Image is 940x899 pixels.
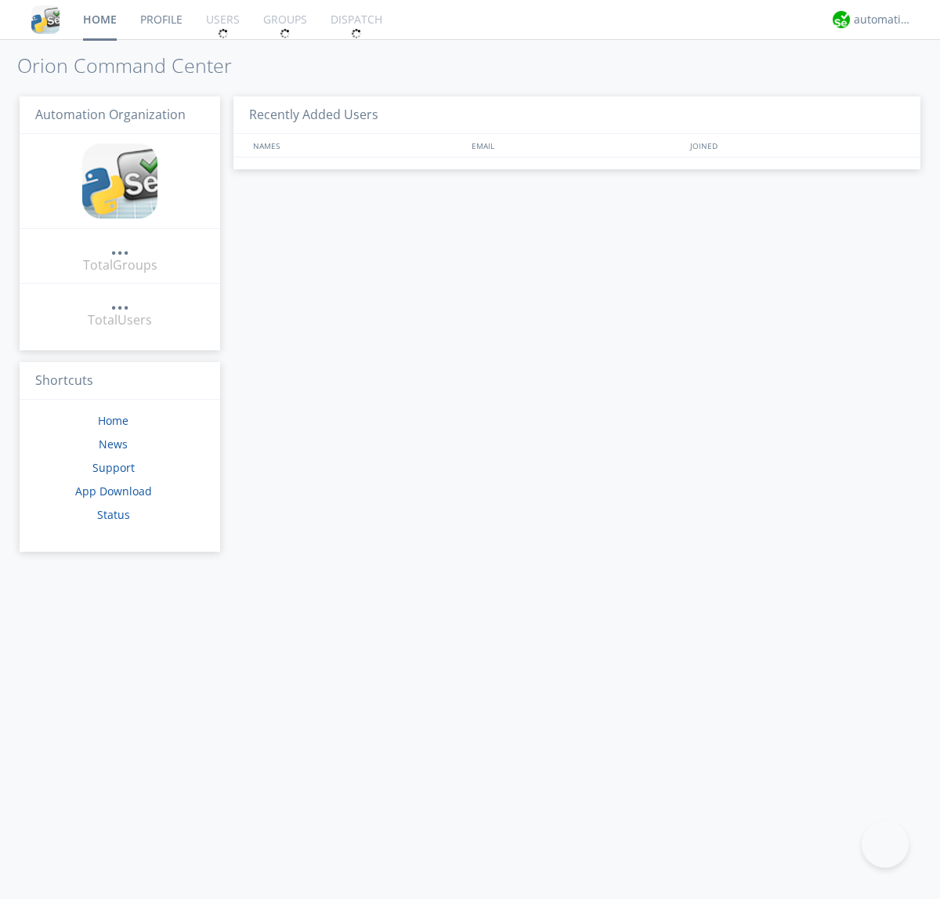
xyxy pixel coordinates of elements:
[233,96,920,135] h3: Recently Added Users
[854,12,913,27] div: automation+atlas
[110,238,129,254] div: ...
[110,293,129,311] a: ...
[99,437,128,451] a: News
[20,362,220,401] h3: Shortcuts
[833,11,850,28] img: d2d01cd9b4174d08988066c6d424eccd
[83,256,157,274] div: Total Groups
[351,28,362,39] img: spin.svg
[110,238,129,256] a: ...
[88,311,152,329] div: Total Users
[280,28,291,39] img: spin.svg
[75,484,152,498] a: App Download
[110,293,129,309] div: ...
[218,28,229,39] img: spin.svg
[97,507,130,522] a: Status
[468,134,686,157] div: EMAIL
[249,134,464,157] div: NAMES
[92,460,135,475] a: Support
[31,5,60,34] img: cddb5a64eb264b2086981ab96f4c1ba7
[82,143,157,219] img: cddb5a64eb264b2086981ab96f4c1ba7
[686,134,906,157] div: JOINED
[35,106,186,123] span: Automation Organization
[98,413,128,428] a: Home
[862,821,909,868] iframe: Toggle Customer Support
